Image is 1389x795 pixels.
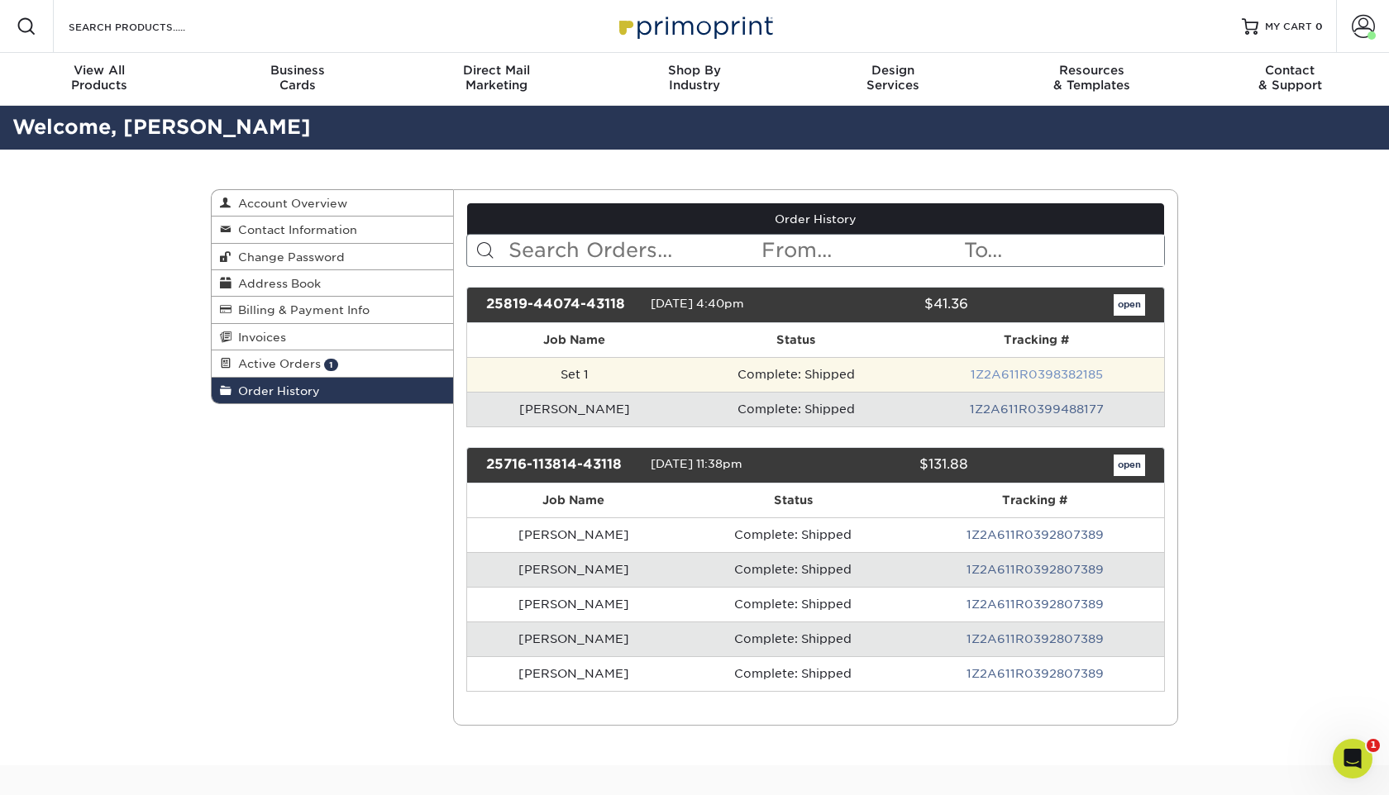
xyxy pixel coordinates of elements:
td: Set 1 [467,357,683,392]
img: Primoprint [612,8,777,44]
th: Tracking # [905,483,1164,517]
span: Contact Information [231,223,357,236]
iframe: Intercom live chat [1333,739,1372,778]
td: Complete: Shipped [680,656,905,691]
th: Status [680,483,905,517]
a: 1Z2A611R0392807389 [967,667,1104,680]
span: Design [794,63,992,78]
div: 25716-113814-43118 [474,455,651,476]
input: To... [962,235,1164,266]
a: Change Password [212,244,453,270]
td: [PERSON_NAME] [467,587,681,621]
a: Contact& Support [1191,53,1389,106]
span: 1 [1367,739,1380,752]
a: DesignServices [794,53,992,106]
a: Direct MailMarketing [397,53,595,106]
span: Address Book [231,277,321,290]
th: Job Name [467,323,683,357]
a: Resources& Templates [992,53,1191,106]
a: Order History [467,203,1165,235]
th: Status [682,323,909,357]
a: open [1114,294,1145,316]
input: SEARCH PRODUCTS..... [67,17,228,36]
a: Address Book [212,270,453,297]
span: Contact [1191,63,1389,78]
span: Resources [992,63,1191,78]
div: $131.88 [803,455,980,476]
a: 1Z2A611R0392807389 [967,632,1104,645]
a: Invoices [212,324,453,350]
td: [PERSON_NAME] [467,517,681,552]
span: [DATE] 11:38pm [651,457,742,470]
a: 1Z2A611R0398382185 [971,368,1103,381]
span: Change Password [231,250,345,264]
td: [PERSON_NAME] [467,392,683,426]
a: Billing & Payment Info [212,297,453,323]
a: Contact Information [212,217,453,243]
a: open [1114,455,1145,476]
div: & Support [1191,63,1389,93]
a: Account Overview [212,190,453,217]
input: From... [760,235,962,266]
span: MY CART [1265,20,1312,34]
td: [PERSON_NAME] [467,621,681,656]
span: Account Overview [231,197,347,210]
a: Shop ByIndustry [595,53,794,106]
span: Invoices [231,331,286,344]
span: Shop By [595,63,794,78]
span: Business [198,63,397,78]
td: Complete: Shipped [680,517,905,552]
td: Complete: Shipped [680,621,905,656]
div: Industry [595,63,794,93]
a: BusinessCards [198,53,397,106]
div: Services [794,63,992,93]
a: Active Orders 1 [212,350,453,377]
th: Job Name [467,483,681,517]
a: 1Z2A611R0399488177 [970,402,1104,416]
div: Marketing [397,63,595,93]
a: 1Z2A611R0392807389 [967,563,1104,576]
span: Active Orders [231,357,321,370]
td: Complete: Shipped [680,552,905,587]
div: $41.36 [803,294,980,316]
td: [PERSON_NAME] [467,552,681,587]
span: 0 [1315,21,1323,32]
a: Order History [212,378,453,403]
th: Tracking # [909,323,1164,357]
div: Cards [198,63,397,93]
span: [DATE] 4:40pm [651,297,744,310]
td: Complete: Shipped [680,587,905,621]
a: 1Z2A611R0392807389 [967,528,1104,541]
span: 1 [324,359,338,371]
div: & Templates [992,63,1191,93]
td: Complete: Shipped [682,357,909,392]
input: Search Orders... [507,235,761,266]
td: Complete: Shipped [682,392,909,426]
span: Direct Mail [397,63,595,78]
span: Billing & Payment Info [231,303,370,317]
td: [PERSON_NAME] [467,656,681,691]
a: 1Z2A611R0392807389 [967,597,1104,611]
span: Order History [231,384,320,397]
div: 25819-44074-43118 [474,294,651,316]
